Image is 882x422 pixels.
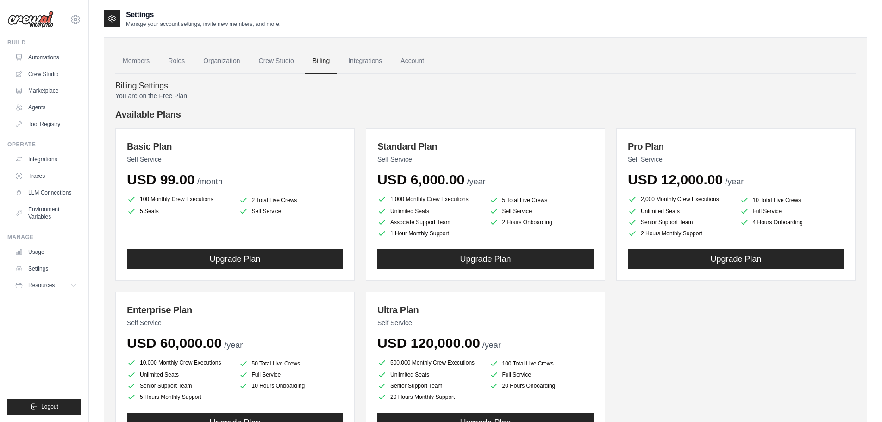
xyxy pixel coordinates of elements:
li: 10,000 Monthly Crew Executions [127,357,231,368]
li: 10 Total Live Crews [740,195,844,205]
a: Crew Studio [251,49,301,74]
li: Associate Support Team [377,218,482,227]
li: Unlimited Seats [377,207,482,216]
h2: Settings [126,9,281,20]
a: Members [115,49,157,74]
span: Resources [28,282,55,289]
li: Senior Support Team [628,218,732,227]
h3: Enterprise Plan [127,303,343,316]
span: USD 99.00 [127,172,195,187]
a: Account [393,49,432,74]
li: 500,000 Monthly Crew Executions [377,357,482,368]
span: USD 120,000.00 [377,335,480,351]
div: Manage [7,233,81,241]
p: Self Service [377,155,594,164]
span: /year [725,177,744,186]
button: Logout [7,399,81,415]
li: 1 Hour Monthly Support [377,229,482,238]
span: USD 12,000.00 [628,172,723,187]
button: Resources [11,278,81,293]
li: 5 Seats [127,207,231,216]
li: Self Service [239,207,344,216]
img: Logo [7,11,54,28]
h4: Available Plans [115,108,856,121]
p: Self Service [628,155,844,164]
li: 2 Total Live Crews [239,195,344,205]
li: 5 Total Live Crews [489,195,594,205]
li: Senior Support Team [127,381,231,391]
a: Roles [161,49,192,74]
a: Usage [11,245,81,259]
li: Full Service [740,207,844,216]
a: Integrations [11,152,81,167]
a: LLM Connections [11,185,81,200]
a: Marketplace [11,83,81,98]
li: 20 Hours Monthly Support [377,392,482,402]
li: Unlimited Seats [628,207,732,216]
a: Billing [305,49,337,74]
li: Self Service [489,207,594,216]
p: Self Service [377,318,594,328]
li: 100 Total Live Crews [489,359,594,368]
li: Full Service [239,370,344,379]
a: Agents [11,100,81,115]
p: Self Service [127,155,343,164]
li: Unlimited Seats [127,370,231,379]
span: /year [482,340,501,350]
a: Automations [11,50,81,65]
p: You are on the Free Plan [115,91,856,101]
li: Senior Support Team [377,381,482,391]
span: /month [197,177,223,186]
p: Self Service [127,318,343,328]
a: Organization [196,49,247,74]
h3: Ultra Plan [377,303,594,316]
a: Integrations [341,49,389,74]
li: 10 Hours Onboarding [239,381,344,391]
li: 4 Hours Onboarding [740,218,844,227]
button: Upgrade Plan [127,249,343,269]
span: /year [467,177,485,186]
span: Logout [41,403,58,410]
li: 2 Hours Onboarding [489,218,594,227]
a: Tool Registry [11,117,81,132]
li: 2 Hours Monthly Support [628,229,732,238]
div: Operate [7,141,81,148]
a: Environment Variables [11,202,81,224]
a: Traces [11,169,81,183]
h3: Basic Plan [127,140,343,153]
li: 2,000 Monthly Crew Executions [628,194,732,205]
span: USD 6,000.00 [377,172,464,187]
h3: Pro Plan [628,140,844,153]
li: 100 Monthly Crew Executions [127,194,231,205]
a: Crew Studio [11,67,81,82]
button: Upgrade Plan [628,249,844,269]
h3: Standard Plan [377,140,594,153]
li: 50 Total Live Crews [239,359,344,368]
span: /year [224,340,243,350]
a: Settings [11,261,81,276]
li: 5 Hours Monthly Support [127,392,231,402]
p: Manage your account settings, invite new members, and more. [126,20,281,28]
span: USD 60,000.00 [127,335,222,351]
button: Upgrade Plan [377,249,594,269]
div: Build [7,39,81,46]
li: Full Service [489,370,594,379]
li: Unlimited Seats [377,370,482,379]
li: 1,000 Monthly Crew Executions [377,194,482,205]
li: 20 Hours Onboarding [489,381,594,391]
h4: Billing Settings [115,81,856,91]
